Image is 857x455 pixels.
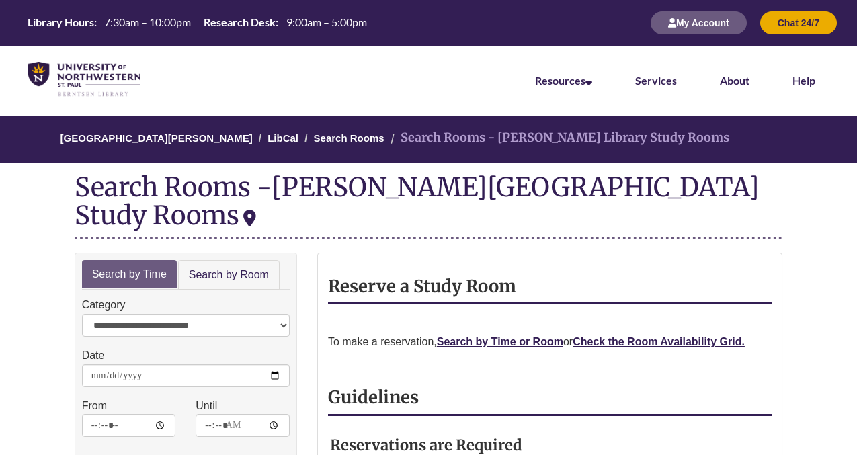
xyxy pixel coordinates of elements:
a: Chat 24/7 [760,17,837,28]
strong: Reserve a Study Room [328,276,516,297]
nav: Breadcrumb [75,116,783,163]
li: Search Rooms - [PERSON_NAME] Library Study Rooms [387,128,729,148]
button: Chat 24/7 [760,11,837,34]
strong: Reservations are Required [330,436,522,454]
label: Category [82,296,126,314]
a: Search Rooms [314,132,384,144]
strong: Guidelines [328,386,419,408]
div: Search Rooms - [75,173,783,239]
label: Date [82,347,105,364]
a: LibCal [268,132,298,144]
a: Hours Today [22,15,372,31]
p: To make a reservation, or [328,333,772,351]
a: Check the Room Availability Grid. [573,336,745,347]
a: About [720,74,749,87]
label: From [82,397,107,415]
label: Until [196,397,217,415]
a: Search by Time or Room [437,336,563,347]
div: [PERSON_NAME][GEOGRAPHIC_DATA] Study Rooms [75,171,760,231]
a: My Account [651,17,747,28]
table: Hours Today [22,15,372,30]
span: 9:00am – 5:00pm [286,15,367,28]
a: Services [635,74,677,87]
span: 7:30am – 10:00pm [104,15,191,28]
img: UNWSP Library Logo [28,62,140,97]
a: Search by Room [178,260,280,290]
a: [GEOGRAPHIC_DATA][PERSON_NAME] [60,132,253,144]
a: Resources [535,74,592,87]
a: Help [792,74,815,87]
button: My Account [651,11,747,34]
a: Search by Time [82,260,177,289]
th: Library Hours: [22,15,99,30]
th: Research Desk: [198,15,280,30]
